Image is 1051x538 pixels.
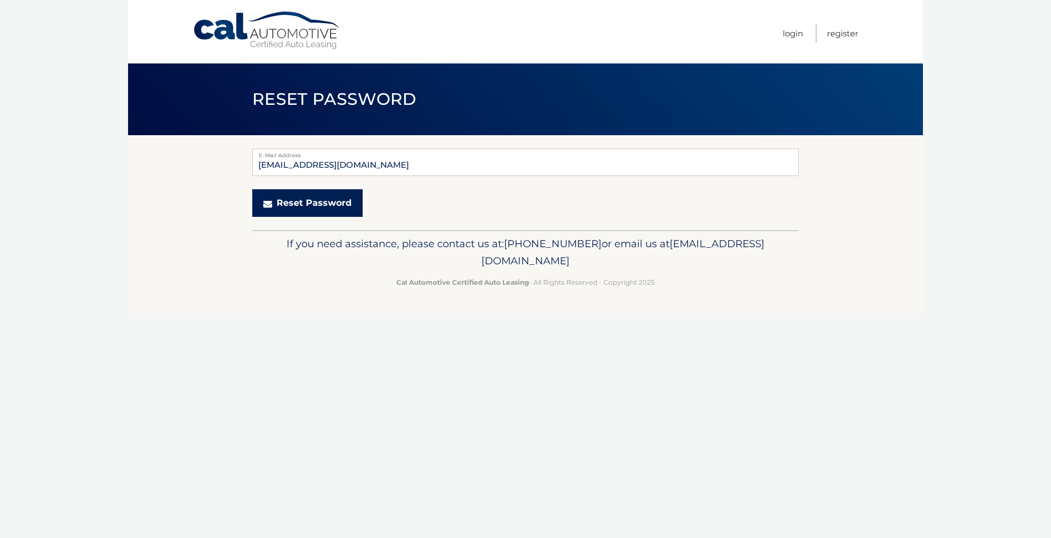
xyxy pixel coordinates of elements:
input: E-Mail Address [252,148,799,176]
p: - All Rights Reserved - Copyright 2025 [259,276,792,288]
a: Cal Automotive [193,11,342,50]
a: Login [783,24,803,42]
strong: Cal Automotive Certified Auto Leasing [396,278,529,286]
a: Register [827,24,858,42]
span: Reset Password [252,89,416,109]
span: [PHONE_NUMBER] [504,237,602,250]
p: If you need assistance, please contact us at: or email us at [259,235,792,270]
label: E-Mail Address [252,148,799,157]
button: Reset Password [252,189,363,217]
